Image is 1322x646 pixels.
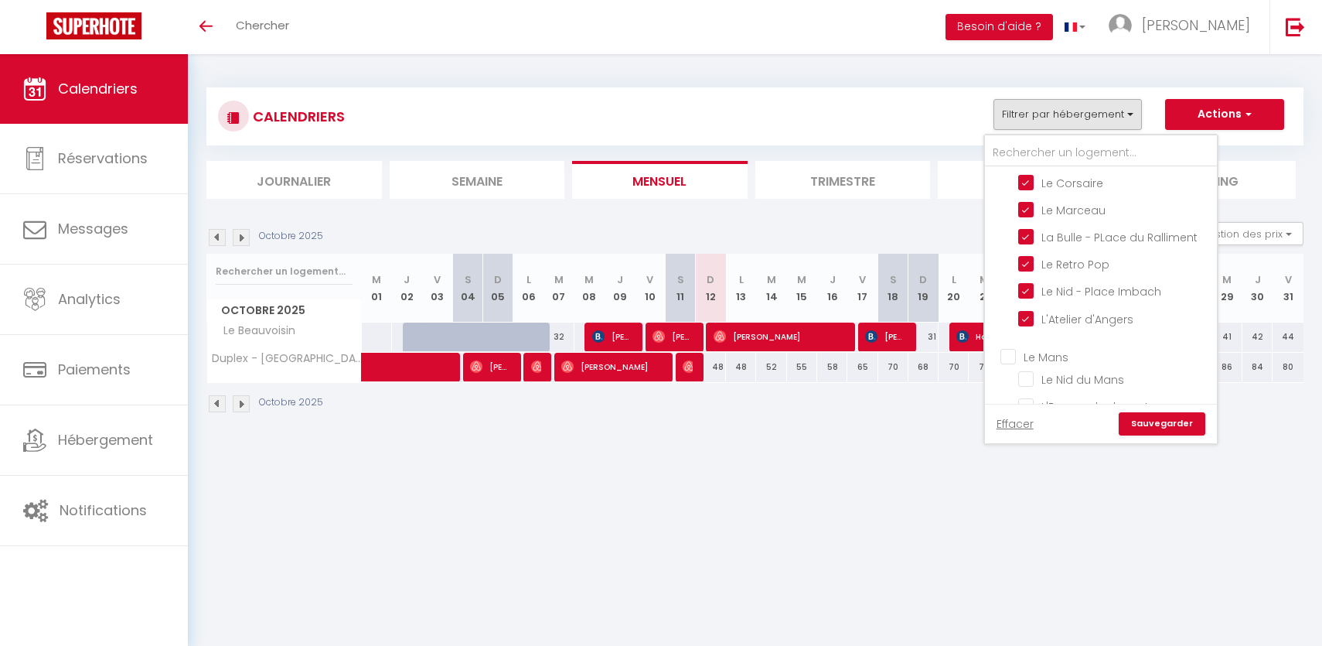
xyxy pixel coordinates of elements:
[259,395,323,410] p: Octobre 2025
[470,352,510,381] span: [PERSON_NAME]
[434,272,441,287] abbr: V
[1242,323,1273,351] div: 42
[859,272,866,287] abbr: V
[390,161,565,199] li: Semaine
[1041,203,1106,218] span: Le Marceau
[726,254,756,323] th: 13
[574,254,605,323] th: 08
[756,353,786,381] div: 52
[787,353,817,381] div: 55
[207,299,361,322] span: Octobre 2025
[216,258,353,285] input: Rechercher un logement...
[952,272,956,287] abbr: L
[767,272,776,287] abbr: M
[592,322,632,351] span: [PERSON_NAME]
[696,254,726,323] th: 12
[236,17,289,33] span: Chercher
[617,272,623,287] abbr: J
[561,352,662,381] span: [PERSON_NAME]
[847,353,877,381] div: 65
[756,254,786,323] th: 14
[531,352,541,381] span: [PERSON_NAME]
[572,161,748,199] li: Mensuel
[830,272,836,287] abbr: J
[635,254,665,323] th: 10
[259,229,323,244] p: Octobre 2025
[983,134,1218,445] div: Filtrer par hébergement
[543,323,574,351] div: 32
[938,161,1113,199] li: Tâches
[422,254,452,323] th: 03
[249,99,345,134] h3: CALENDRIERS
[665,254,695,323] th: 11
[1242,254,1273,323] th: 30
[1024,350,1068,365] span: Le Mans
[956,322,1147,351] span: Hasnae GUERROUAZ
[1212,353,1242,381] div: 86
[919,272,927,287] abbr: D
[60,501,147,520] span: Notifications
[646,272,653,287] abbr: V
[817,353,847,381] div: 58
[1041,312,1133,327] span: L'Atelier d'Angers
[739,272,744,287] abbr: L
[452,254,482,323] th: 04
[707,272,714,287] abbr: D
[1286,17,1305,36] img: logout
[980,272,989,287] abbr: M
[985,139,1217,167] input: Rechercher un logement...
[847,254,877,323] th: 17
[1212,254,1242,323] th: 29
[1212,323,1242,351] div: 41
[210,353,364,364] span: Duplex - [GEOGRAPHIC_DATA]
[865,322,905,351] span: [PERSON_NAME]
[755,161,931,199] li: Trimestre
[483,254,513,323] th: 05
[787,254,817,323] th: 15
[1222,272,1232,287] abbr: M
[696,353,726,381] div: 48
[362,254,392,323] th: 01
[993,99,1142,130] button: Filtrer par hébergement
[513,254,543,323] th: 06
[1142,15,1250,35] span: [PERSON_NAME]
[1041,372,1124,388] span: Le Nid du Mans
[997,415,1034,432] a: Effacer
[878,353,908,381] div: 70
[714,322,844,351] span: [PERSON_NAME]
[1242,353,1273,381] div: 84
[1165,99,1284,130] button: Actions
[605,254,635,323] th: 09
[58,430,153,449] span: Hébergement
[526,272,531,287] abbr: L
[946,14,1053,40] button: Besoin d'aide ?
[58,79,138,98] span: Calendriers
[554,272,564,287] abbr: M
[494,272,502,287] abbr: D
[908,353,939,381] div: 68
[543,254,574,323] th: 07
[465,272,472,287] abbr: S
[210,323,299,340] span: Le Beauvoisin
[969,353,999,381] div: 70
[58,360,131,379] span: Paiements
[908,254,939,323] th: 19
[797,272,806,287] abbr: M
[939,353,969,381] div: 70
[372,272,381,287] abbr: M
[206,161,382,199] li: Journalier
[1041,176,1103,191] span: Le Corsaire
[392,254,422,323] th: 02
[1273,353,1303,381] div: 80
[878,254,908,323] th: 18
[584,272,594,287] abbr: M
[1188,222,1303,245] button: Gestion des prix
[1255,272,1261,287] abbr: J
[969,254,999,323] th: 21
[908,323,939,351] div: 31
[1285,272,1292,287] abbr: V
[1273,254,1303,323] th: 31
[58,289,121,309] span: Analytics
[58,149,148,168] span: Réservations
[683,352,693,381] span: [PERSON_NAME]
